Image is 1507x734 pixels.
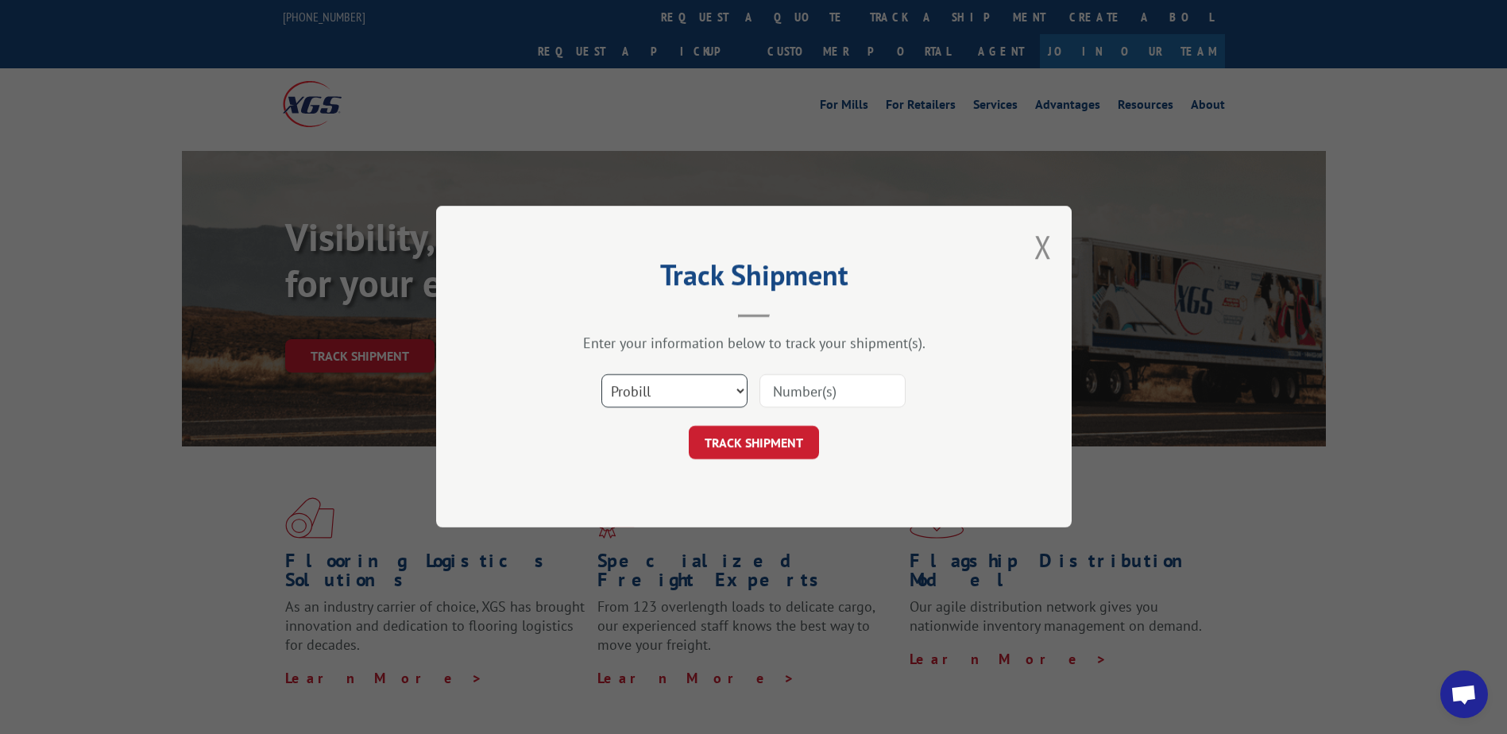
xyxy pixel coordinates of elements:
[759,375,906,408] input: Number(s)
[516,264,992,294] h2: Track Shipment
[689,427,819,460] button: TRACK SHIPMENT
[1440,670,1488,718] div: Open chat
[1034,226,1052,268] button: Close modal
[516,334,992,353] div: Enter your information below to track your shipment(s).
